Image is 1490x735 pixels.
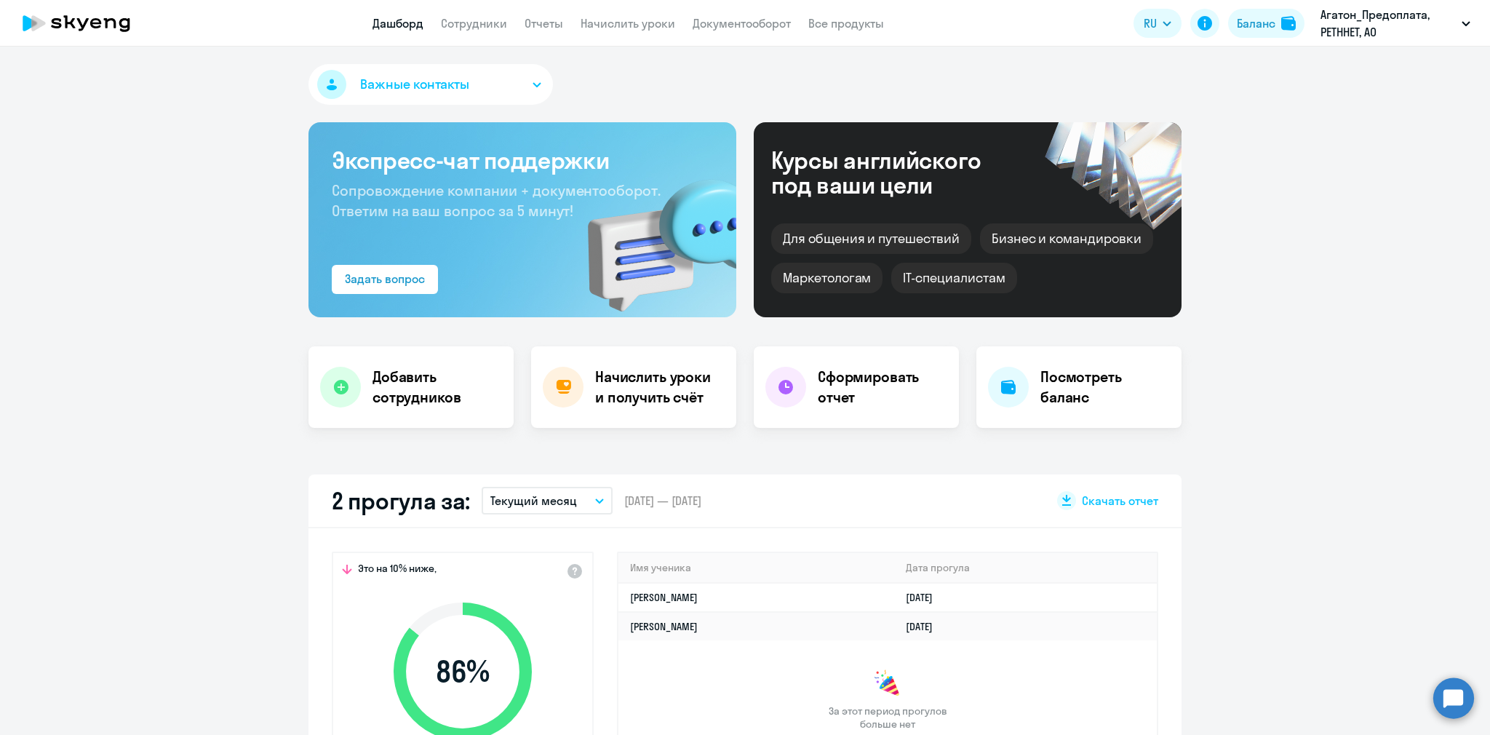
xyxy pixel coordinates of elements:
[332,265,438,294] button: Задать вопрос
[360,75,469,94] span: Важные контакты
[308,64,553,105] button: Важные контакты
[630,591,698,604] a: [PERSON_NAME]
[1281,16,1296,31] img: balance
[1040,367,1170,408] h4: Посмотреть баланс
[906,591,944,604] a: [DATE]
[771,148,1020,197] div: Курсы английского под ваши цели
[891,263,1016,293] div: IT-специалистам
[1320,6,1456,41] p: Агатон_Предоплата, РЕТННЕТ, АО
[332,181,661,220] span: Сопровождение компании + документооборот. Ответим на ваш вопрос за 5 минут!
[630,620,698,633] a: [PERSON_NAME]
[618,553,894,583] th: Имя ученика
[567,154,736,317] img: bg-img
[332,486,470,515] h2: 2 прогула за:
[1144,15,1157,32] span: RU
[808,16,884,31] a: Все продукты
[372,16,423,31] a: Дашборд
[771,263,883,293] div: Маркетологам
[345,270,425,287] div: Задать вопрос
[332,146,713,175] h3: Экспресс-чат поддержки
[1228,9,1304,38] button: Балансbalance
[441,16,507,31] a: Сотрудники
[581,16,675,31] a: Начислить уроки
[379,654,546,689] span: 86 %
[1313,6,1478,41] button: Агатон_Предоплата, РЕТННЕТ, АО
[525,16,563,31] a: Отчеты
[894,553,1157,583] th: Дата прогула
[826,704,949,731] span: За этот период прогулов больше нет
[595,367,722,408] h4: Начислить уроки и получить счёт
[980,223,1153,254] div: Бизнес и командировки
[490,492,577,509] p: Текущий месяц
[482,487,613,514] button: Текущий месяц
[906,620,944,633] a: [DATE]
[771,223,971,254] div: Для общения и путешествий
[1134,9,1182,38] button: RU
[1237,15,1275,32] div: Баланс
[1082,493,1158,509] span: Скачать отчет
[358,562,437,579] span: Это на 10% ниже,
[873,670,902,699] img: congrats
[372,367,502,408] h4: Добавить сотрудников
[818,367,947,408] h4: Сформировать отчет
[624,493,701,509] span: [DATE] — [DATE]
[693,16,791,31] a: Документооборот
